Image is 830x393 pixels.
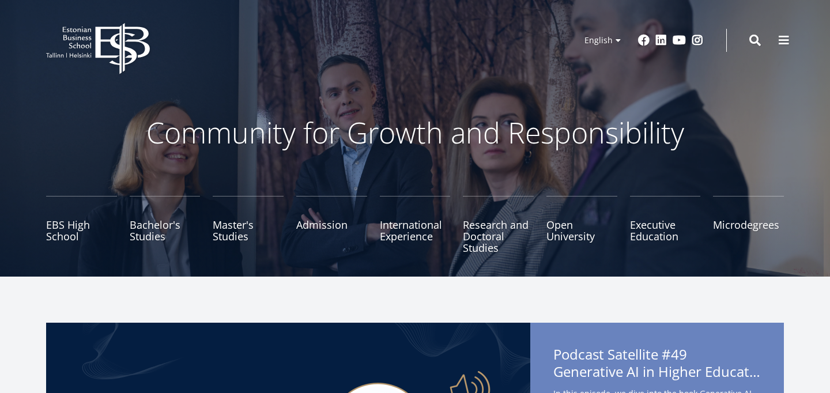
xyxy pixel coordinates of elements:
span: Podcast Satellite #49 [553,346,761,384]
a: Master's Studies [213,196,284,254]
a: International Experience [380,196,451,254]
a: Research and Doctoral Studies [463,196,534,254]
a: Facebook [638,35,650,46]
a: Instagram [692,35,703,46]
a: Bachelor's Studies [130,196,201,254]
a: Admission [296,196,367,254]
span: Generative AI in Higher Education: The Good, the Bad, and the Ugly [553,363,761,380]
a: Executive Education [630,196,701,254]
a: Microdegrees [713,196,784,254]
a: Youtube [673,35,686,46]
p: Community for Growth and Responsibility [110,115,720,150]
a: Open University [546,196,617,254]
a: Linkedin [655,35,667,46]
a: EBS High School [46,196,117,254]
